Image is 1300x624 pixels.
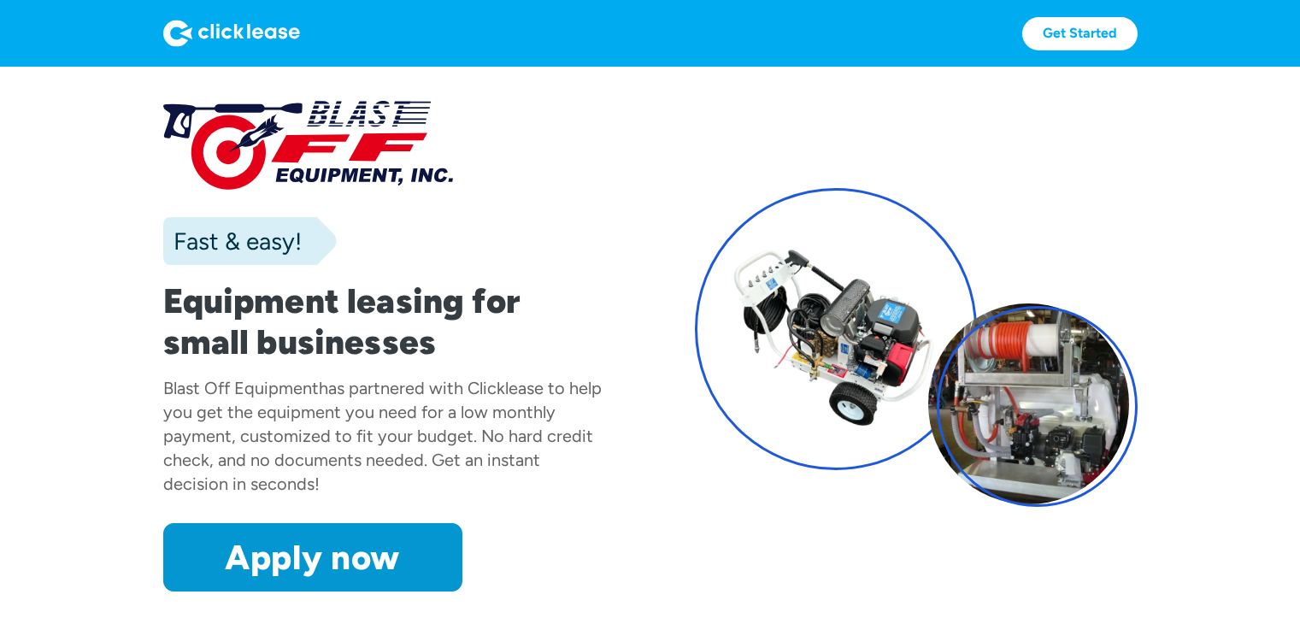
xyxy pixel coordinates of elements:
[163,224,302,258] div: Fast & easy!
[163,523,462,592] a: Apply now
[1022,17,1138,50] a: Get Started
[163,378,319,398] div: Blast Off Equipment
[163,280,606,362] h1: Equipment leasing for small businesses
[163,20,300,47] img: Logo
[163,378,602,494] div: has partnered with Clicklease to help you get the equipment you need for a low monthly payment, c...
